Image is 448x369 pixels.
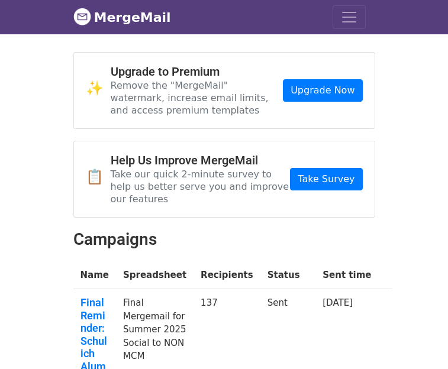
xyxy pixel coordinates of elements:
span: 📋 [86,169,111,186]
th: Sent time [315,261,378,289]
p: Take our quick 2-minute survey to help us better serve you and improve our features [111,168,291,205]
button: Toggle navigation [333,5,366,29]
span: ✨ [86,80,111,97]
img: MergeMail logo [73,8,91,25]
a: MergeMail [73,5,171,30]
th: Recipients [194,261,260,289]
th: Name [73,261,116,289]
h2: Campaigns [73,229,375,250]
a: Take Survey [290,168,362,190]
a: Upgrade Now [283,79,362,102]
h4: Upgrade to Premium [111,64,283,79]
th: Spreadsheet [116,261,194,289]
p: Remove the "MergeMail" watermark, increase email limits, and access premium templates [111,79,283,116]
h4: Help Us Improve MergeMail [111,153,291,167]
th: Status [260,261,316,289]
a: [DATE] [323,297,353,308]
